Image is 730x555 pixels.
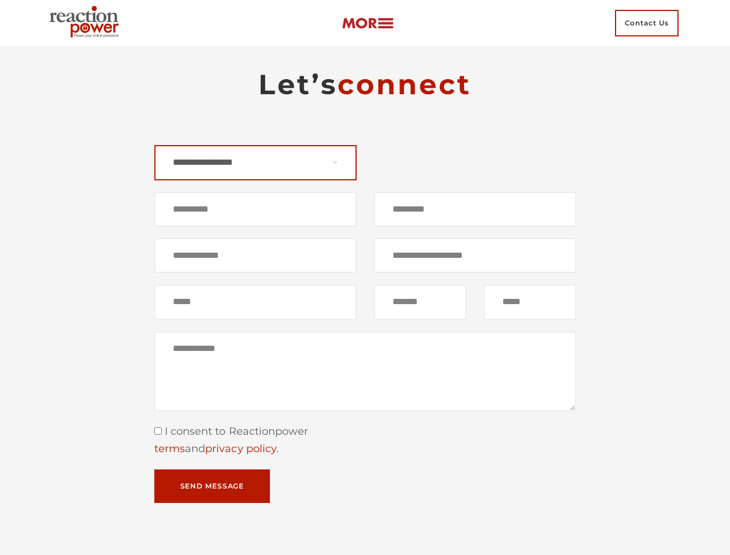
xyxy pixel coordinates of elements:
[342,17,394,30] img: more-btn.png
[45,2,128,44] img: Executive Branding | Personal Branding Agency
[338,68,472,101] span: connect
[154,469,270,503] button: Send Message
[154,441,576,458] div: and
[162,425,309,438] span: I consent to Reactionpower
[205,442,279,455] a: privacy policy.
[154,442,185,455] a: terms
[154,145,576,503] form: Contact form
[154,67,576,102] h2: Let’s
[180,483,244,490] span: Send Message
[615,10,679,36] span: Contact Us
